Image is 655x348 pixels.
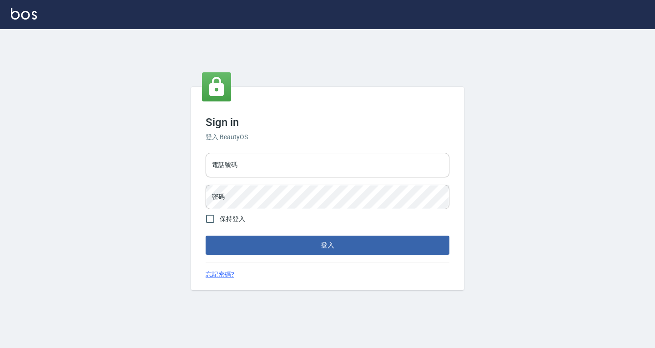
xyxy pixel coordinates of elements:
[206,132,449,142] h6: 登入 BeautyOS
[11,8,37,20] img: Logo
[206,116,449,129] h3: Sign in
[206,236,449,255] button: 登入
[206,270,234,279] a: 忘記密碼?
[220,214,245,224] span: 保持登入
